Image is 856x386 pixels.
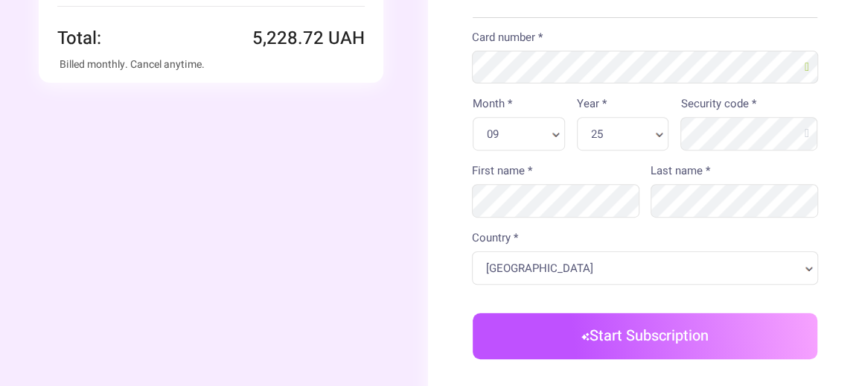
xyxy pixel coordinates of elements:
label: First name * [472,162,532,180]
a: 25 [591,127,668,146]
span: 5,228 [252,25,324,51]
label: Year * [577,95,607,113]
label: Month * [473,95,512,113]
a: 09 [487,127,564,146]
span: 25 [591,127,649,142]
i: .72 [298,25,324,51]
label: Card number * [472,29,543,46]
label: Last name * [651,162,710,180]
span: 09 [487,127,545,142]
div: Billed monthly. Cancel anytime. [60,57,362,72]
span: Total: [57,25,101,51]
label: Security code * [680,95,756,113]
span: [GEOGRAPHIC_DATA] [486,261,798,276]
button: Start Subscription [473,313,817,359]
img: icon [581,332,590,341]
a: [GEOGRAPHIC_DATA] [486,261,817,280]
span: UAH [328,25,365,51]
label: Country * [472,230,518,247]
